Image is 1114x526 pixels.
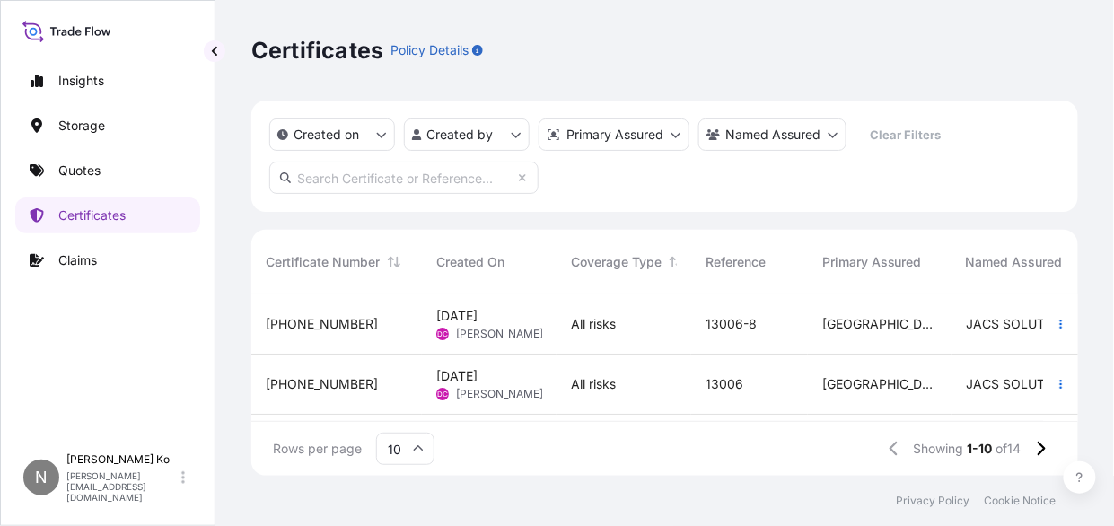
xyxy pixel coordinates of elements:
button: createdOn Filter options [269,118,395,151]
span: Rows per page [273,440,362,458]
span: of 14 [996,440,1022,458]
span: [GEOGRAPHIC_DATA] [822,375,937,393]
span: [DATE] [436,307,478,325]
p: Certificates [58,206,126,224]
span: Reference [706,253,766,271]
a: Claims [15,242,200,278]
a: Storage [15,108,200,144]
a: Certificates [15,197,200,233]
p: Storage [58,117,105,135]
p: Clear Filters [871,126,942,144]
span: Showing [914,440,964,458]
p: Created on [294,126,359,144]
a: Cookie Notice [985,494,1057,508]
span: [PERSON_NAME] [456,387,543,401]
span: 13006-8 [706,315,757,333]
span: [PHONE_NUMBER] [266,375,378,393]
p: Named Assured [725,126,820,144]
span: [DATE] [436,367,478,385]
span: Certificate Number [266,253,380,271]
a: Insights [15,63,200,99]
button: Sort [383,251,405,273]
span: Created On [436,253,504,271]
span: N [35,469,48,487]
p: Created by [427,126,494,144]
span: DC [437,385,448,403]
a: Privacy Policy [897,494,970,508]
p: Certificates [251,36,383,65]
span: All risks [571,375,616,393]
span: DC [437,325,448,343]
input: Search Certificate or Reference... [269,162,539,194]
p: Quotes [58,162,101,180]
span: 13006 [706,375,743,393]
button: distributor Filter options [539,118,689,151]
span: [GEOGRAPHIC_DATA] [822,315,937,333]
span: Named Assured [966,253,1063,271]
span: JACS SOLUTIONS INC. [966,315,1072,333]
span: JACS SOLUTIONS INC. [966,375,1072,393]
span: [PERSON_NAME] [456,327,543,341]
p: Insights [58,72,104,90]
p: Policy Details [390,41,469,59]
button: createdBy Filter options [404,118,530,151]
p: [PERSON_NAME] Ko [66,452,178,467]
span: [PHONE_NUMBER] [266,315,378,333]
p: Primary Assured [566,126,663,144]
button: Clear Filters [855,120,956,149]
button: cargoOwner Filter options [698,118,846,151]
button: Sort [665,251,687,273]
a: Quotes [15,153,200,188]
span: Primary Assured [822,253,922,271]
span: Coverage Type [571,253,662,271]
span: 1-10 [968,440,993,458]
span: All risks [571,315,616,333]
p: Claims [58,251,97,269]
p: [PERSON_NAME][EMAIL_ADDRESS][DOMAIN_NAME] [66,470,178,503]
